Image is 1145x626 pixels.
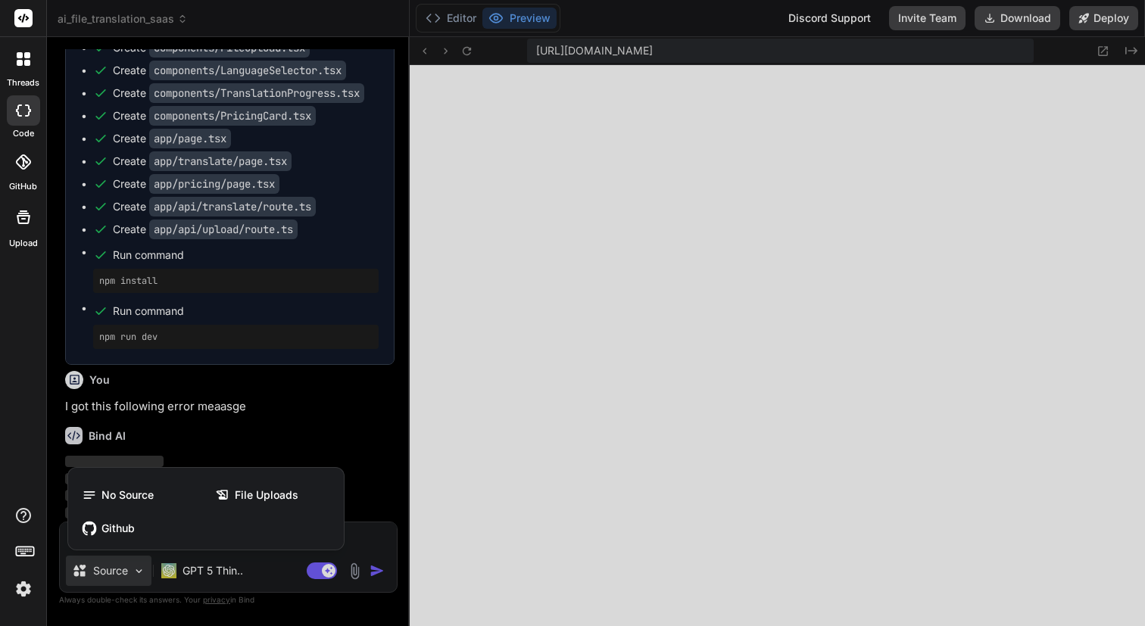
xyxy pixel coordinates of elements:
img: settings [11,576,36,602]
span: File Uploads [235,487,298,503]
label: Upload [9,237,38,250]
span: No Source [101,487,154,503]
label: threads [7,76,39,89]
span: Github [101,521,135,536]
label: code [13,127,34,140]
label: GitHub [9,180,37,193]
